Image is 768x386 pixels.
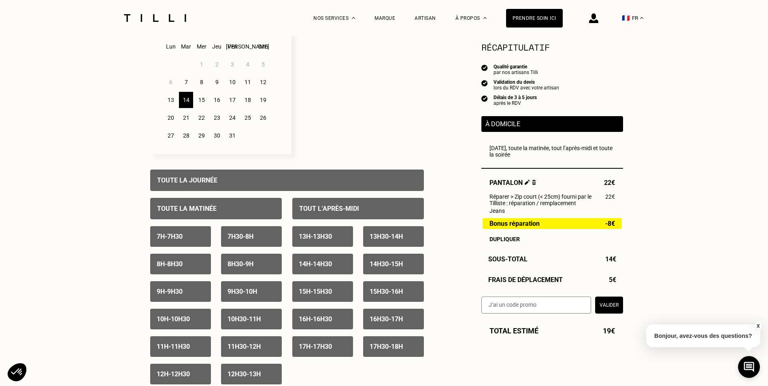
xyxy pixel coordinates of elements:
img: Logo du service de couturière Tilli [121,14,189,22]
div: 19 [256,92,270,108]
span: 5€ [609,276,616,284]
div: 15 [194,92,208,108]
a: Artisan [415,15,436,21]
div: 30 [210,127,224,144]
img: Supprimer [532,180,536,185]
div: 21 [179,110,193,126]
div: 28 [179,127,193,144]
div: 10 [225,74,239,90]
div: 22 [194,110,208,126]
div: 26 [256,110,270,126]
img: Menu déroulant [352,17,355,19]
p: Sélectionnez plusieurs dates et plusieurs créneaux pour obtenir un rendez vous dans les plus bref... [291,6,424,154]
div: 9 [210,74,224,90]
span: -8€ [605,220,615,227]
button: Valider [595,297,623,314]
span: Réparer > Zip court (< 25cm) fourni par le Tilliste : réparation / remplacement [489,193,605,206]
img: Éditer [525,180,530,185]
p: 12h30 - 13h [228,370,261,378]
span: 🇫🇷 [622,14,630,22]
div: Sous-Total [481,255,623,263]
div: 13 [164,92,178,108]
p: 16h - 16h30 [299,315,332,323]
div: 7 [179,74,193,90]
p: 12h - 12h30 [157,370,190,378]
div: 27 [164,127,178,144]
span: Jeans [489,208,505,214]
p: 8h30 - 9h [228,260,253,268]
div: Délais de 3 à 5 jours [494,95,537,100]
p: 15h30 - 16h [370,288,403,295]
div: [DATE], toute la matinée, tout l’après-midi et toute la soirée [489,145,615,158]
img: icône connexion [589,13,598,23]
p: 7h30 - 8h [228,233,253,240]
input: J‘ai un code promo [481,297,591,314]
p: 9h - 9h30 [157,288,183,295]
p: 16h30 - 17h [370,315,403,323]
div: 14 [179,92,193,108]
p: Toute la matinée [157,205,217,212]
div: 12 [256,74,270,90]
p: 10h - 10h30 [157,315,190,323]
p: 13h - 13h30 [299,233,332,240]
div: lors du RDV avec votre artisan [494,85,559,91]
div: Total estimé [481,327,623,335]
span: 14€ [605,255,616,263]
div: 8 [194,74,208,90]
p: 11h30 - 12h [228,343,261,350]
p: 14h - 14h30 [299,260,332,268]
p: Tout l’après-midi [299,205,359,212]
img: Menu déroulant à propos [483,17,487,19]
section: Récapitulatif [481,40,623,54]
p: À domicile [485,120,619,128]
span: Pantalon [489,179,536,187]
div: Frais de déplacement [481,276,623,284]
div: 18 [240,92,255,108]
p: 14h30 - 15h [370,260,403,268]
p: Bonjour, avez-vous des questions? [646,324,760,347]
p: 17h30 - 18h [370,343,403,350]
div: 23 [210,110,224,126]
p: 9h30 - 10h [228,288,257,295]
div: après le RDV [494,100,537,106]
span: Bonus réparation [489,220,540,227]
p: 15h - 15h30 [299,288,332,295]
p: 11h - 11h30 [157,343,190,350]
span: 19€ [603,327,615,335]
p: 17h - 17h30 [299,343,332,350]
p: 8h - 8h30 [157,260,183,268]
img: icon list info [481,95,488,102]
div: 24 [225,110,239,126]
p: Toute la journée [157,176,217,184]
div: par nos artisans Tilli [494,70,538,75]
span: 22€ [605,193,615,200]
div: 16 [210,92,224,108]
p: 7h - 7h30 [157,233,183,240]
div: Validation du devis [494,79,559,85]
div: 25 [240,110,255,126]
img: menu déroulant [640,17,643,19]
a: Marque [374,15,395,21]
div: Qualité garantie [494,64,538,70]
div: Dupliquer [489,236,615,242]
img: icon list info [481,79,488,87]
a: Prendre soin ici [506,9,563,28]
span: 22€ [604,179,615,187]
p: 13h30 - 14h [370,233,403,240]
img: icon list info [481,64,488,71]
div: 17 [225,92,239,108]
p: 10h30 - 11h [228,315,261,323]
div: 20 [164,110,178,126]
div: 11 [240,74,255,90]
div: 31 [225,127,239,144]
button: X [754,322,762,331]
div: 29 [194,127,208,144]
